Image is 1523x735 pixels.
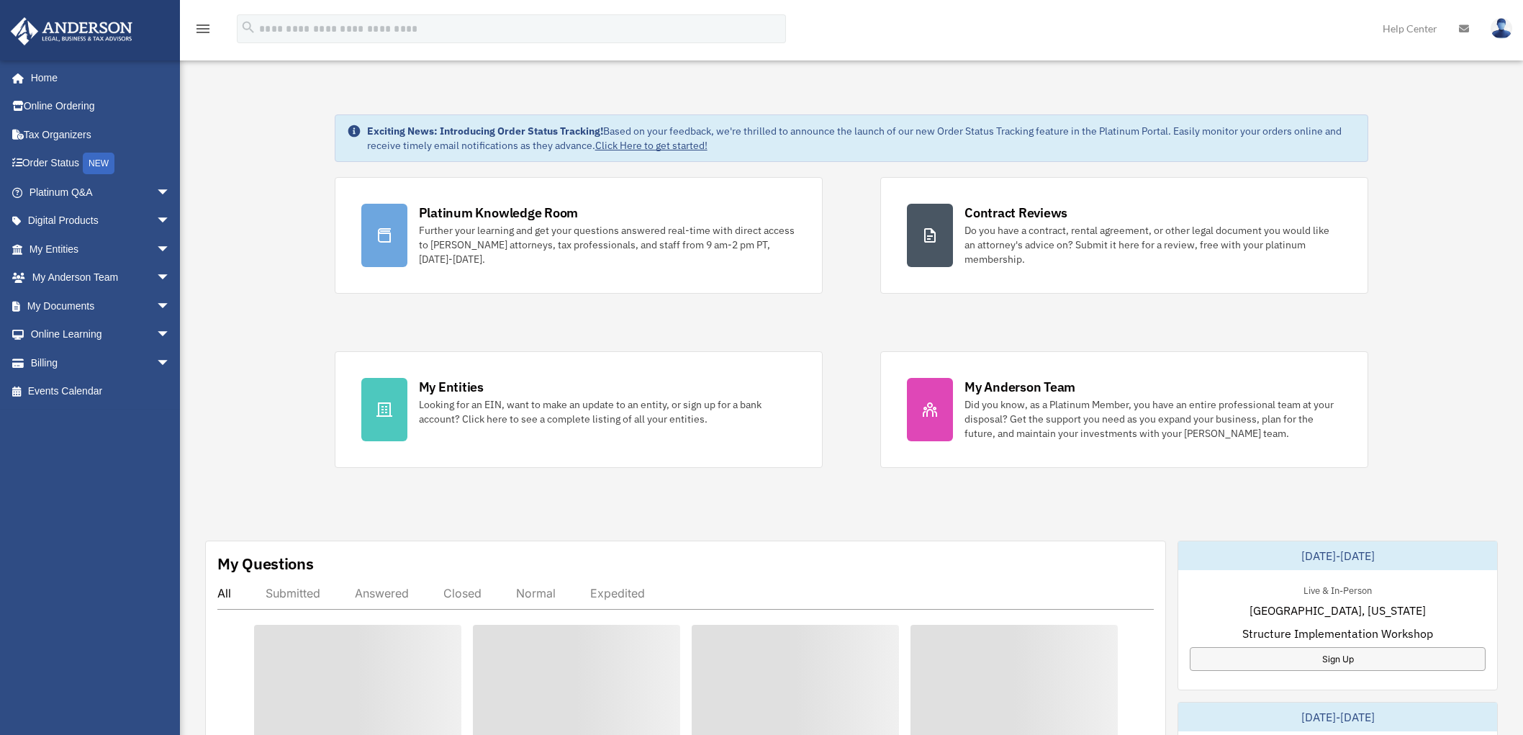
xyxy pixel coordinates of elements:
[10,292,192,320] a: My Documentsarrow_drop_down
[1491,18,1512,39] img: User Pic
[10,178,192,207] a: Platinum Q&Aarrow_drop_down
[10,348,192,377] a: Billingarrow_drop_down
[10,120,192,149] a: Tax Organizers
[595,139,708,152] a: Click Here to get started!
[1178,703,1497,731] div: [DATE]-[DATE]
[10,320,192,349] a: Online Learningarrow_drop_down
[419,378,484,396] div: My Entities
[10,149,192,179] a: Order StatusNEW
[10,235,192,263] a: My Entitiesarrow_drop_down
[1190,647,1486,671] a: Sign Up
[266,586,320,600] div: Submitted
[367,125,603,137] strong: Exciting News: Introducing Order Status Tracking!
[10,263,192,292] a: My Anderson Teamarrow_drop_down
[156,235,185,264] span: arrow_drop_down
[1178,541,1497,570] div: [DATE]-[DATE]
[964,223,1342,266] div: Do you have a contract, rental agreement, or other legal document you would like an attorney's ad...
[156,263,185,293] span: arrow_drop_down
[10,63,185,92] a: Home
[1292,582,1383,597] div: Live & In-Person
[443,586,482,600] div: Closed
[516,586,556,600] div: Normal
[367,124,1357,153] div: Based on your feedback, we're thrilled to announce the launch of our new Order Status Tracking fe...
[156,292,185,321] span: arrow_drop_down
[964,204,1067,222] div: Contract Reviews
[217,553,314,574] div: My Questions
[156,178,185,207] span: arrow_drop_down
[964,397,1342,441] div: Did you know, as a Platinum Member, you have an entire professional team at your disposal? Get th...
[10,207,192,235] a: Digital Productsarrow_drop_down
[156,348,185,378] span: arrow_drop_down
[419,204,579,222] div: Platinum Knowledge Room
[10,92,192,121] a: Online Ordering
[1249,602,1426,619] span: [GEOGRAPHIC_DATA], [US_STATE]
[419,223,796,266] div: Further your learning and get your questions answered real-time with direct access to [PERSON_NAM...
[964,378,1075,396] div: My Anderson Team
[590,586,645,600] div: Expedited
[217,586,231,600] div: All
[156,320,185,350] span: arrow_drop_down
[1242,625,1433,642] span: Structure Implementation Workshop
[880,351,1368,468] a: My Anderson Team Did you know, as a Platinum Member, you have an entire professional team at your...
[355,586,409,600] div: Answered
[335,351,823,468] a: My Entities Looking for an EIN, want to make an update to an entity, or sign up for a bank accoun...
[83,153,114,174] div: NEW
[880,177,1368,294] a: Contract Reviews Do you have a contract, rental agreement, or other legal document you would like...
[10,377,192,406] a: Events Calendar
[240,19,256,35] i: search
[419,397,796,426] div: Looking for an EIN, want to make an update to an entity, or sign up for a bank account? Click her...
[194,25,212,37] a: menu
[6,17,137,45] img: Anderson Advisors Platinum Portal
[156,207,185,236] span: arrow_drop_down
[194,20,212,37] i: menu
[335,177,823,294] a: Platinum Knowledge Room Further your learning and get your questions answered real-time with dire...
